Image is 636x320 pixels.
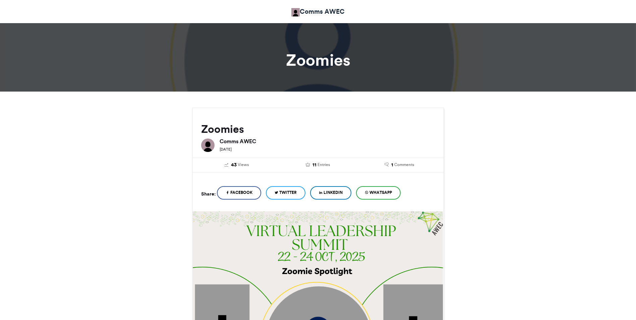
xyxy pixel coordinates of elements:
span: WhatsApp [369,190,392,196]
a: Twitter [266,186,305,200]
img: Comms AWEC [201,139,215,152]
a: WhatsApp [356,186,401,200]
a: 1 Comments [364,161,435,169]
small: [DATE] [220,147,232,152]
span: Comments [394,162,414,168]
a: Facebook [217,186,261,200]
span: 1 [391,161,393,169]
span: Twitter [279,190,297,196]
span: LinkedIn [324,190,343,196]
img: Comms AWEC [291,8,300,16]
span: 43 [231,161,237,169]
h2: Zoomies [201,123,435,135]
a: 11 Entries [282,161,354,169]
span: Views [238,162,249,168]
h5: Share: [201,190,216,198]
h1: Zoomies [132,52,504,68]
a: LinkedIn [310,186,351,200]
span: Entries [317,162,330,168]
h6: Comms AWEC [220,139,435,144]
span: Facebook [230,190,252,196]
span: 11 [312,161,316,169]
a: Comms AWEC [291,7,345,16]
a: 43 Views [201,161,273,169]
